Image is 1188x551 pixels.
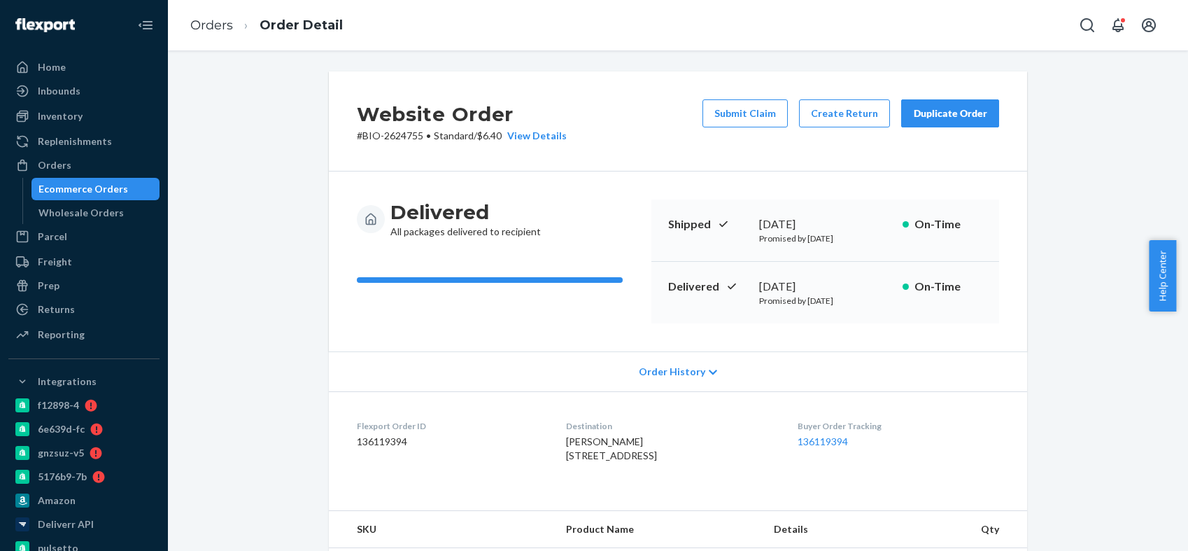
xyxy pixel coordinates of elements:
[763,511,917,548] th: Details
[1149,240,1176,312] button: Help Center
[8,105,160,127] a: Inventory
[8,370,160,393] button: Integrations
[38,60,66,74] div: Home
[38,279,59,293] div: Prep
[390,200,541,239] div: All packages delivered to recipient
[15,18,75,32] img: Flexport logo
[8,298,160,321] a: Returns
[639,365,705,379] span: Order History
[38,255,72,269] div: Freight
[8,225,160,248] a: Parcel
[179,5,354,46] ol: breadcrumbs
[426,130,431,141] span: •
[38,375,97,389] div: Integrations
[759,232,891,244] p: Promised by [DATE]
[798,420,999,432] dt: Buyer Order Tracking
[668,216,748,232] p: Shipped
[38,206,124,220] div: Wholesale Orders
[798,435,848,447] a: 136119394
[566,420,775,432] dt: Destination
[357,99,567,129] h2: Website Order
[913,106,987,120] div: Duplicate Order
[31,202,160,224] a: Wholesale Orders
[799,99,890,127] button: Create Return
[8,323,160,346] a: Reporting
[357,435,544,449] dd: 136119394
[38,328,85,342] div: Reporting
[38,517,94,531] div: Deliverr API
[502,129,567,143] button: View Details
[8,489,160,512] a: Amazon
[555,511,762,548] th: Product Name
[38,158,71,172] div: Orders
[8,154,160,176] a: Orders
[38,398,79,412] div: f12898-4
[38,302,75,316] div: Returns
[190,18,233,33] a: Orders
[38,182,128,196] div: Ecommerce Orders
[38,109,83,123] div: Inventory
[38,494,76,508] div: Amazon
[31,178,160,200] a: Ecommerce Orders
[759,295,891,307] p: Promised by [DATE]
[38,230,67,244] div: Parcel
[38,422,85,436] div: 6e639d-fc
[38,446,84,460] div: gnzsuz-v5
[434,130,474,141] span: Standard
[8,394,160,417] a: f12898-4
[132,11,160,39] button: Close Navigation
[8,80,160,102] a: Inbounds
[702,99,788,127] button: Submit Claim
[260,18,343,33] a: Order Detail
[8,418,160,440] a: 6e639d-fc
[8,274,160,297] a: Prep
[357,420,544,432] dt: Flexport Order ID
[38,470,87,484] div: 5176b9-7b
[8,130,160,153] a: Replenishments
[357,129,567,143] p: # BIO-2624755 / $6.40
[759,279,891,295] div: [DATE]
[390,200,541,225] h3: Delivered
[914,216,982,232] p: On-Time
[916,511,1027,548] th: Qty
[8,466,160,488] a: 5176b9-7b
[1073,11,1101,39] button: Open Search Box
[38,134,112,148] div: Replenishments
[759,216,891,232] div: [DATE]
[914,279,982,295] p: On-Time
[1104,11,1132,39] button: Open notifications
[8,513,160,536] a: Deliverr API
[8,251,160,273] a: Freight
[8,56,160,78] a: Home
[566,435,657,461] span: [PERSON_NAME] [STREET_ADDRESS]
[668,279,748,295] p: Delivered
[8,442,160,464] a: gnzsuz-v5
[329,511,555,548] th: SKU
[38,84,80,98] div: Inbounds
[1135,11,1163,39] button: Open account menu
[901,99,999,127] button: Duplicate Order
